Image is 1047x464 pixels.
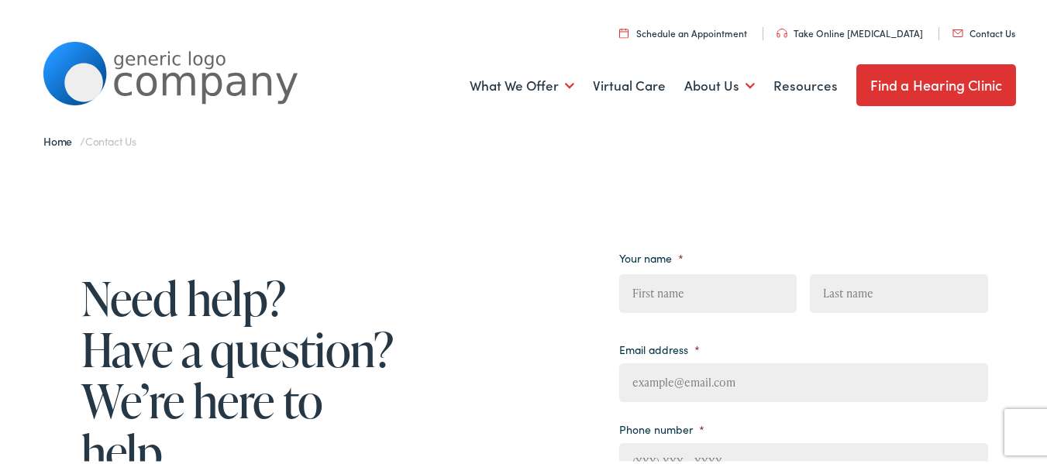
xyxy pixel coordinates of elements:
img: utility icon [952,27,963,35]
a: Take Online [MEDICAL_DATA] [777,24,923,37]
a: What We Offer [470,55,574,112]
input: example@email.com [619,361,988,400]
a: Virtual Care [593,55,666,112]
img: utility icon [619,26,629,36]
input: Last name [810,272,987,311]
a: Resources [773,55,838,112]
img: utility icon [777,26,787,36]
a: Home [43,131,80,146]
a: About Us [684,55,755,112]
span: Contact Us [85,131,136,146]
a: Find a Hearing Clinic [856,62,1017,104]
label: Your name [619,249,684,263]
a: Contact Us [952,24,1015,37]
label: Phone number [619,420,704,434]
a: Schedule an Appointment [619,24,747,37]
input: First name [619,272,797,311]
label: Email address [619,340,700,354]
span: / [43,131,136,146]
